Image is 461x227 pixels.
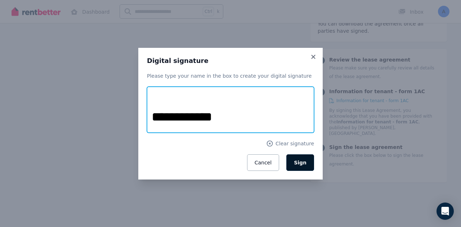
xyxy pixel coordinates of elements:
[276,140,314,147] span: Clear signature
[437,203,454,220] div: Open Intercom Messenger
[147,56,314,65] h3: Digital signature
[294,160,306,165] span: Sign
[247,154,279,171] button: Cancel
[286,154,314,171] button: Sign
[147,72,314,80] p: Please type your name in the box to create your digital signature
